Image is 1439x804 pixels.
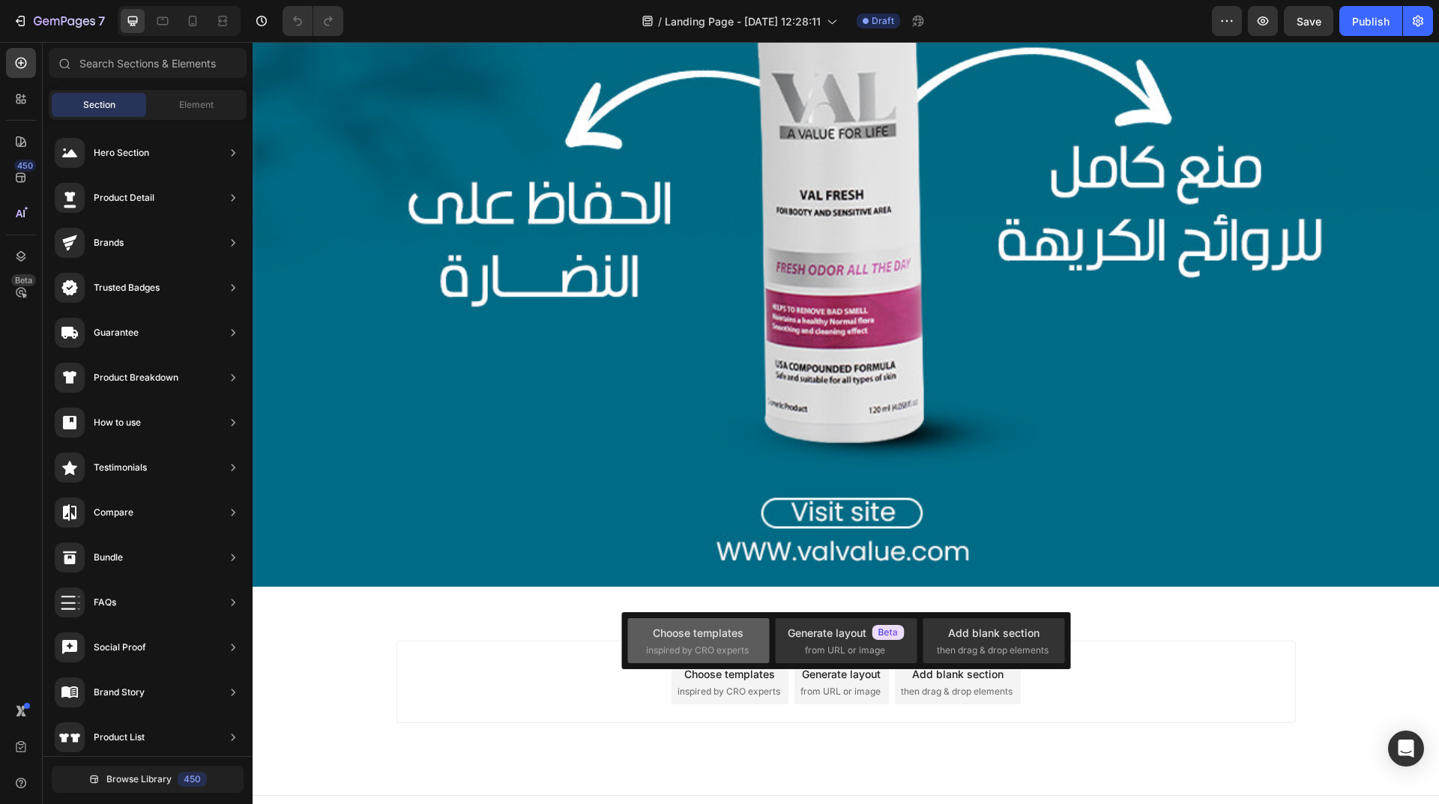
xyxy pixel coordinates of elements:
span: Draft [872,14,894,28]
span: Section [83,98,115,112]
div: Trusted Badges [94,280,160,295]
span: Element [179,98,214,112]
div: Social Proof [94,640,146,655]
button: Save [1284,6,1333,36]
div: Publish [1352,13,1390,29]
div: Open Intercom Messenger [1388,731,1424,767]
div: Product Breakdown [94,370,178,385]
div: Add blank section [660,624,751,640]
div: Bundle [94,550,123,565]
span: Landing Page - [DATE] 12:28:11 [665,13,821,29]
span: / [658,13,662,29]
span: inspired by CRO experts [425,643,528,656]
iframe: Design area [253,42,1439,804]
div: Product List [94,730,145,745]
p: 7 [98,12,105,30]
input: Search Sections & Elements [49,48,247,78]
div: FAQs [94,595,116,610]
div: Undo/Redo [283,6,343,36]
span: from URL or image [805,644,885,657]
div: Guarantee [94,325,139,340]
div: Generate layout [549,624,628,640]
div: 450 [178,772,207,787]
div: Choose templates [432,624,522,640]
span: inspired by CRO experts [646,644,749,657]
div: Testimonials [94,460,147,475]
div: Generate layout [788,625,905,641]
button: Browse Library450 [52,766,244,793]
span: Add section [558,590,629,606]
div: Add blank section [948,625,1040,641]
div: Beta [11,274,36,286]
button: 7 [6,6,112,36]
span: from URL or image [548,643,628,656]
div: Hero Section [94,145,149,160]
div: How to use [94,415,141,430]
span: then drag & drop elements [937,644,1049,657]
div: Brand Story [94,685,145,700]
div: Brands [94,235,124,250]
span: Browse Library [106,773,172,786]
div: Product Detail [94,190,154,205]
div: 450 [14,160,36,172]
div: Choose templates [653,625,743,641]
span: then drag & drop elements [648,643,760,656]
button: Publish [1339,6,1402,36]
div: Compare [94,505,133,520]
span: Save [1297,15,1321,28]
